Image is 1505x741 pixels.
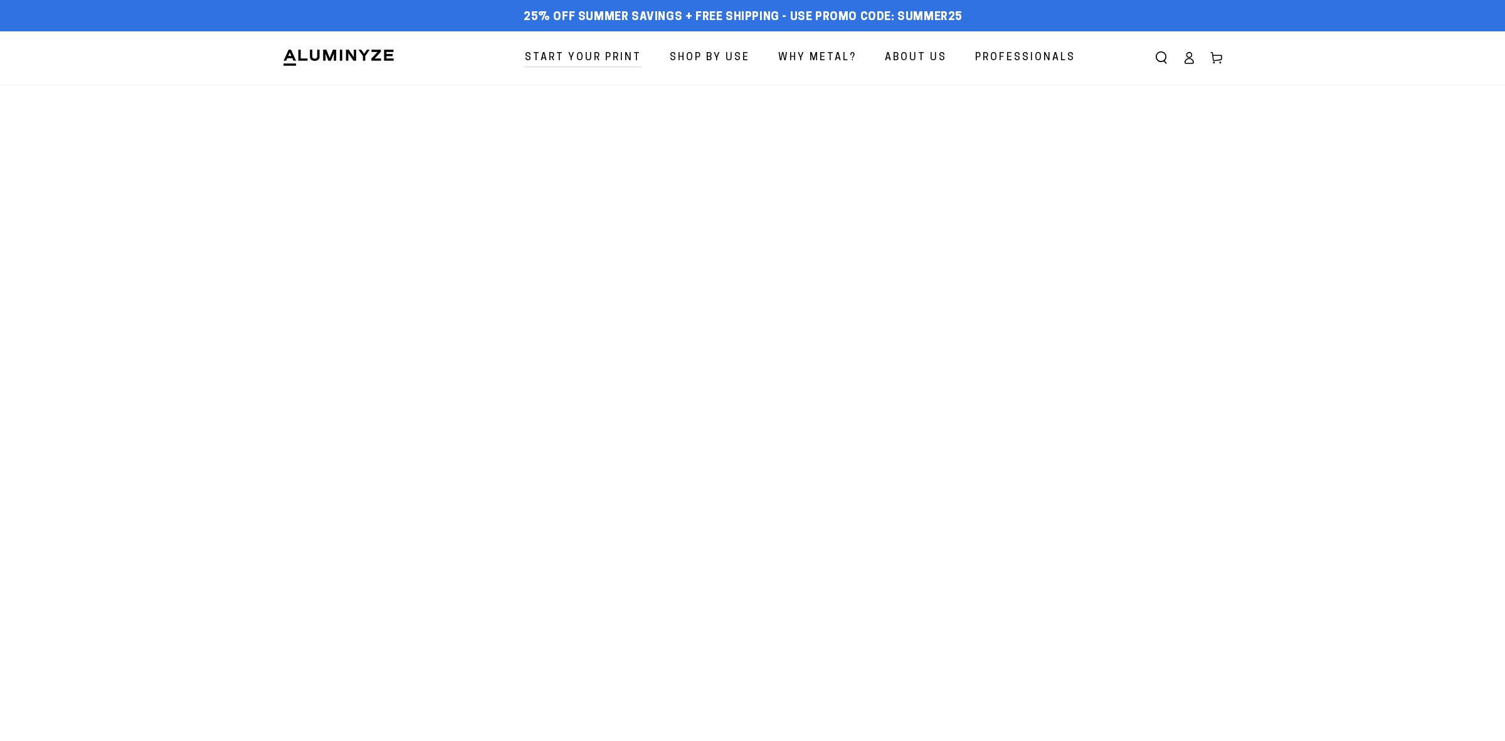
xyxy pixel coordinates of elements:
[975,49,1075,67] span: Professionals
[1148,44,1175,72] summary: Search our site
[885,49,947,67] span: About Us
[515,41,651,75] a: Start Your Print
[769,41,866,75] a: Why Metal?
[660,41,759,75] a: Shop By Use
[282,48,395,67] img: Aluminyze
[778,49,857,67] span: Why Metal?
[524,11,963,24] span: 25% off Summer Savings + Free Shipping - Use Promo Code: SUMMER25
[670,49,750,67] span: Shop By Use
[875,41,956,75] a: About Us
[525,49,642,67] span: Start Your Print
[966,41,1085,75] a: Professionals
